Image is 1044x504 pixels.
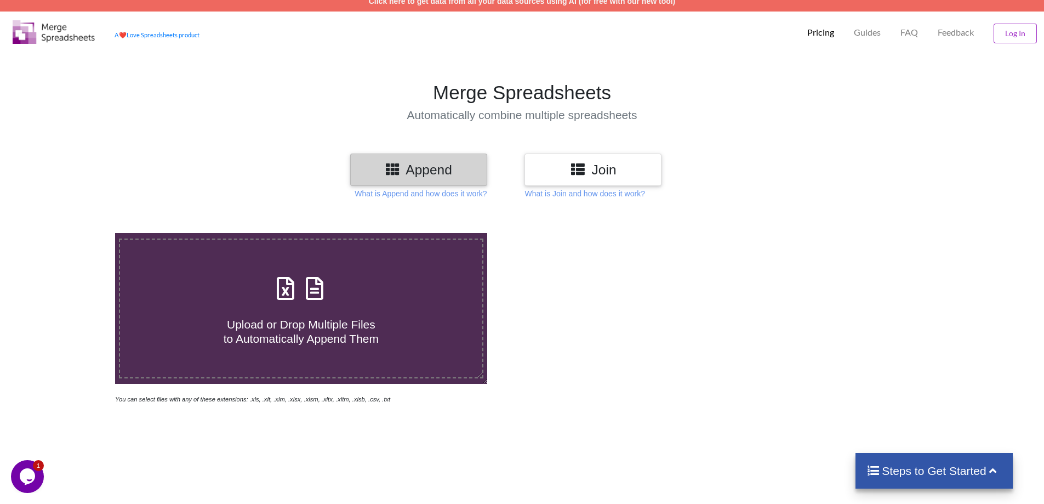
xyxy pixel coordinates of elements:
[115,31,199,38] a: AheartLove Spreadsheets product
[807,27,834,38] p: Pricing
[900,27,918,38] p: FAQ
[119,31,127,38] span: heart
[938,28,974,37] span: Feedback
[11,460,46,493] iframe: chat widget
[866,464,1002,478] h4: Steps to Get Started
[524,188,644,199] p: What is Join and how does it work?
[854,27,881,38] p: Guides
[358,162,479,178] h3: Append
[355,188,487,199] p: What is Append and how does it work?
[115,396,390,403] i: You can select files with any of these extensions: .xls, .xlt, .xlm, .xlsx, .xlsm, .xltx, .xltm, ...
[994,24,1037,43] button: Log In
[533,162,653,178] h3: Join
[13,20,95,44] img: Logo.png
[224,318,379,344] span: Upload or Drop Multiple Files to Automatically Append Them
